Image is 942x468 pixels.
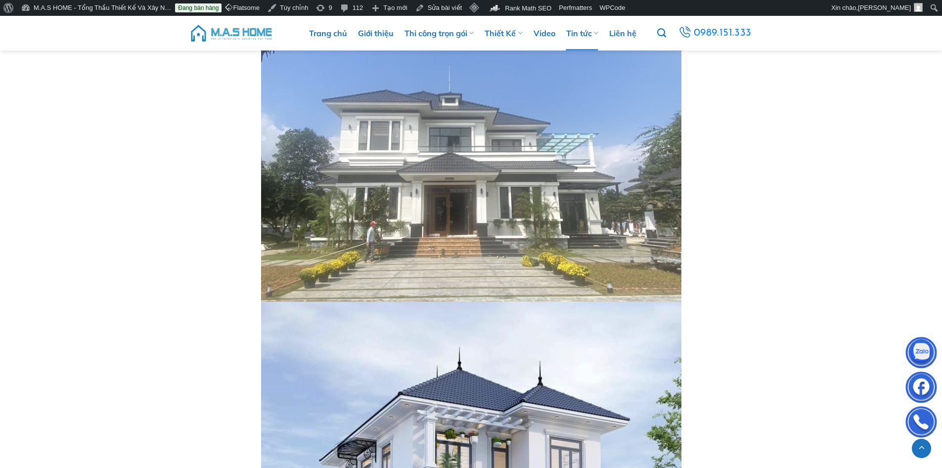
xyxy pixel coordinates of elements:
[505,4,551,12] span: Rank Math SEO
[912,439,931,458] a: Lên đầu trang
[906,409,936,438] img: Phone
[906,374,936,404] img: Facebook
[694,25,752,42] span: 0989.151.333
[609,16,636,51] a: Liên hệ
[309,16,347,51] a: Trang chủ
[261,33,681,302] img: Nhà mái nhật 2 tầng 4 phòng ngủ - Lựa chọn hoàn hảo cho gia đình Việt 10
[677,24,753,42] a: 0989.151.333
[404,16,474,51] a: Thi công trọn gói
[906,339,936,369] img: Zalo
[189,18,273,48] img: M.A.S HOME – Tổng Thầu Thiết Kế Và Xây Nhà Trọn Gói
[534,16,555,51] a: Video
[485,16,522,51] a: Thiết Kế
[657,23,666,44] a: Tìm kiếm
[566,16,598,51] a: Tin tức
[858,4,911,11] span: [PERSON_NAME]
[175,3,222,12] a: Đang bán hàng
[358,16,394,51] a: Giới thiệu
